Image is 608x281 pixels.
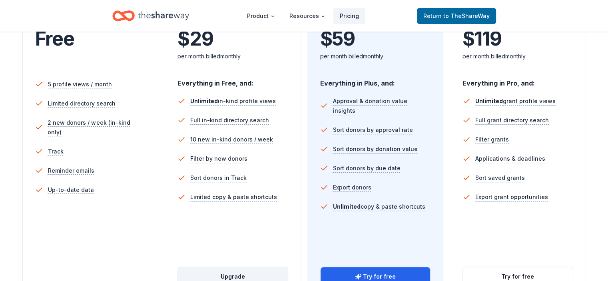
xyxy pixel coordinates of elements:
[190,154,247,163] span: Filter by new donors
[475,154,545,163] span: Applications & deadlines
[333,96,431,116] span: Approval & donation value insights
[241,6,365,25] nav: Main
[190,98,218,104] span: Unlimited
[48,80,112,89] span: 5 profile views / month
[333,8,365,24] a: Pricing
[462,28,501,50] span: $ 119
[35,27,74,50] span: Free
[475,173,525,183] span: Sort saved grants
[475,116,549,125] span: Full grant directory search
[333,203,361,210] span: Unlimited
[48,185,94,195] span: Up-to-date data
[475,98,556,104] span: grant profile views
[190,173,247,183] span: Sort donors in Track
[475,98,503,104] span: Unlimited
[475,135,509,144] span: Filter grants
[283,8,332,24] button: Resources
[177,28,213,50] span: $ 29
[190,135,273,144] span: 10 new in-kind donors / week
[475,192,548,202] span: Export grant opportunities
[190,116,269,125] span: Full in-kind directory search
[241,8,281,24] button: Product
[177,52,288,61] div: per month billed monthly
[177,72,288,88] div: Everything in Free, and:
[48,118,146,137] span: 2 new donors / week (in-kind only)
[112,6,189,25] a: Home
[333,183,371,192] span: Export donors
[190,98,276,104] span: in-kind profile views
[333,203,425,210] span: copy & paste shortcuts
[333,163,401,173] span: Sort donors by due date
[320,72,431,88] div: Everything in Plus, and:
[190,192,277,202] span: Limited copy & paste shortcuts
[320,28,355,50] span: $ 59
[320,52,431,61] div: per month billed monthly
[333,125,413,135] span: Sort donors by approval rate
[48,99,116,108] span: Limited directory search
[48,147,64,156] span: Track
[417,8,496,24] a: Returnto TheShareWay
[48,166,94,175] span: Reminder emails
[462,52,573,61] div: per month billed monthly
[333,144,418,154] span: Sort donors by donation value
[423,11,490,21] span: Return
[443,12,490,19] span: to TheShareWay
[462,72,573,88] div: Everything in Pro, and:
